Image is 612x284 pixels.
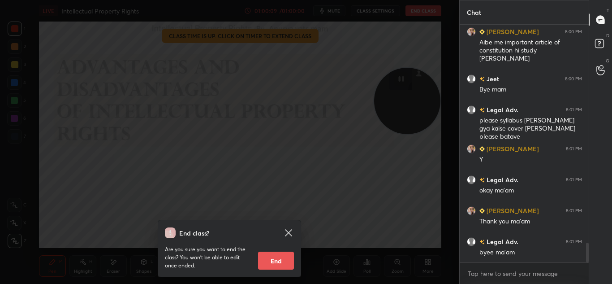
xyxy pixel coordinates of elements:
p: Are you sure you want to end the class? You won’t be able to edit once ended. [165,245,251,270]
h6: Legal Adv. [485,237,518,246]
img: default.png [467,237,476,246]
div: please syllabus [PERSON_NAME] gya kaise cover [PERSON_NAME] please bataye [479,116,582,141]
img: no-rating-badge.077c3623.svg [479,108,485,113]
div: okay ma'am [479,186,582,195]
div: Bye mam [479,85,582,94]
h6: [PERSON_NAME] [485,206,539,215]
h6: [PERSON_NAME] [485,27,539,36]
div: 8:00 PM [565,76,582,82]
h4: End class? [179,228,209,238]
img: default.png [467,74,476,83]
div: grid [460,25,589,262]
p: D [606,32,609,39]
div: 8:01 PM [566,208,582,214]
p: G [606,57,609,64]
div: 8:01 PM [566,239,582,245]
div: Aibe me important article of constitution hi study [PERSON_NAME] [479,38,582,63]
img: f2420180d6fa4185b299cec8303b3bf6.jpg [467,206,476,215]
img: default.png [467,105,476,114]
h6: Legal Adv. [485,105,518,114]
img: no-rating-badge.077c3623.svg [479,178,485,183]
div: Thank you ma'am [479,217,582,226]
div: 8:00 PM [565,29,582,35]
h6: Legal Adv. [485,175,518,184]
h6: [PERSON_NAME] [485,144,539,153]
p: T [607,7,609,14]
p: Chat [460,0,488,24]
img: f2420180d6fa4185b299cec8303b3bf6.jpg [467,27,476,36]
img: default.png [467,175,476,184]
div: 8:01 PM [566,107,582,113]
button: End [258,252,294,270]
h6: Jeet [485,74,499,83]
div: 8:01 PM [566,146,582,152]
img: Learner_Badge_beginner_1_8b307cf2a0.svg [479,146,485,152]
div: byee ma'am [479,248,582,257]
img: Learner_Badge_beginner_1_8b307cf2a0.svg [479,29,485,35]
img: Learner_Badge_beginner_1_8b307cf2a0.svg [479,208,485,214]
img: no-rating-badge.077c3623.svg [479,240,485,245]
img: no-rating-badge.077c3623.svg [479,77,485,82]
img: f2420180d6fa4185b299cec8303b3bf6.jpg [467,144,476,153]
div: Y [479,155,582,164]
div: 8:01 PM [566,177,582,183]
